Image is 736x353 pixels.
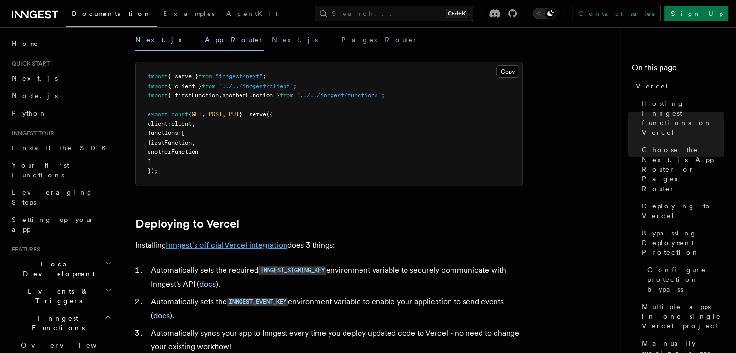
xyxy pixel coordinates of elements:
button: Local Development [8,255,114,282]
span: Setting up your app [12,216,95,233]
span: Hosting Inngest functions on Vercel [642,99,724,137]
a: Multiple apps in one single Vercel project [638,298,724,335]
span: Events & Triggers [8,286,105,306]
a: Sign Up [664,6,728,21]
button: Copy [496,65,519,78]
code: INNGEST_EVENT_KEY [227,298,288,306]
a: Node.js [8,87,114,104]
span: , [219,92,222,99]
a: Documentation [66,3,157,27]
a: Deploying to Vercel [135,217,239,231]
a: Your first Functions [8,157,114,184]
a: AgentKit [221,3,284,26]
span: Deploying to Vercel [642,201,724,221]
span: Vercel [636,81,669,91]
span: PUT [229,111,239,118]
span: import [148,92,168,99]
span: Install the SDK [12,144,112,152]
span: ] [148,158,151,165]
a: Contact sales [572,6,661,21]
span: "inngest/next" [215,73,263,80]
span: , [192,120,195,127]
span: }); [148,167,158,174]
button: Next.js - App Router [135,29,264,51]
kbd: Ctrl+K [446,9,467,18]
span: Documentation [72,10,151,17]
span: : [168,120,171,127]
span: , [202,111,205,118]
span: "../../inngest/client" [219,83,293,89]
span: Inngest tour [8,130,54,137]
span: ; [381,92,385,99]
button: Next.js - Pages Router [272,29,418,51]
a: Configure protection bypass [644,261,724,298]
span: import [148,73,168,80]
span: ; [293,83,297,89]
span: Configure protection bypass [647,265,724,294]
span: client [171,120,192,127]
span: "../../inngest/functions" [297,92,381,99]
span: import [148,83,168,89]
span: Node.js [12,92,58,100]
li: Automatically sets the required environment variable to securely communicate with Inngest's API ( ). [148,264,523,291]
span: Quick start [8,60,50,68]
span: Home [12,39,39,48]
span: from [198,73,212,80]
span: } [239,111,242,118]
p: Installing does 3 things: [135,238,523,252]
button: Toggle dark mode [533,8,556,19]
span: export [148,111,168,118]
span: Your first Functions [12,162,69,179]
li: Automatically sets the environment variable to enable your application to send events ( ). [148,295,523,323]
span: AgentKit [226,10,278,17]
span: functions [148,130,178,136]
span: Python [12,109,47,117]
h4: On this page [632,62,724,77]
span: serve [249,111,266,118]
span: POST [209,111,222,118]
a: Leveraging Steps [8,184,114,211]
span: ; [263,73,266,80]
a: Choose the Next.js App Router or Pages Router: [638,141,724,197]
a: Vercel [632,77,724,95]
code: INNGEST_SIGNING_KEY [258,266,326,275]
a: Install the SDK [8,139,114,157]
a: docs [199,279,216,289]
a: Next.js [8,70,114,87]
a: Bypassing Deployment Protection [638,224,724,261]
a: INNGEST_EVENT_KEY [227,297,288,306]
a: Deploying to Vercel [638,197,724,224]
span: Examples [163,10,215,17]
a: Home [8,35,114,52]
a: INNGEST_SIGNING_KEY [258,265,326,275]
span: { client } [168,83,202,89]
span: GET [192,111,202,118]
button: Events & Triggers [8,282,114,309]
button: Search...Ctrl+K [315,6,473,21]
span: { firstFunction [168,92,219,99]
span: { [188,111,192,118]
a: Examples [157,3,221,26]
span: anotherFunction [148,148,198,155]
span: Bypassing Deployment Protection [642,228,724,257]
span: Multiple apps in one single Vercel project [642,302,724,331]
span: { serve } [168,73,198,80]
span: Features [8,246,40,253]
span: Inngest Functions [8,313,105,333]
span: , [192,139,195,146]
span: ({ [266,111,273,118]
span: = [242,111,246,118]
span: from [202,83,215,89]
button: Inngest Functions [8,309,114,337]
span: client [148,120,168,127]
span: Choose the Next.js App Router or Pages Router: [642,145,724,193]
span: Local Development [8,259,105,279]
a: Hosting Inngest functions on Vercel [638,95,724,141]
span: Overview [21,341,120,349]
span: Next.js [12,74,58,82]
a: Setting up your app [8,211,114,238]
span: Leveraging Steps [12,189,93,206]
span: , [222,111,225,118]
span: from [280,92,293,99]
span: : [178,130,181,136]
